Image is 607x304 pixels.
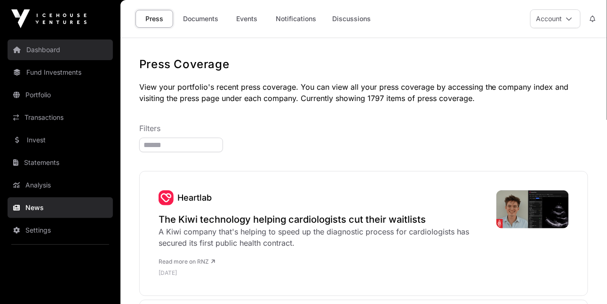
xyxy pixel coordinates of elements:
[11,9,87,28] img: Icehouse Ventures Logo
[159,190,174,205] img: output-onlinepngtools---2024-09-17T130428.988.png
[177,10,224,28] a: Documents
[139,123,588,134] p: Filters
[136,10,173,28] a: Press
[159,258,215,265] a: Read more on RNZ
[139,57,588,72] h1: Press Coverage
[8,107,113,128] a: Transactions
[8,130,113,150] a: Invest
[496,190,569,228] img: 4K35P6U_HeartLab_jpg.png
[159,226,487,249] div: A Kiwi company that's helping to speed up the diagnostic process for cardiologists has secured it...
[8,152,113,173] a: Statements
[8,39,113,60] a: Dashboard
[8,62,113,83] a: Fund Investments
[159,213,487,226] a: The Kiwi technology helping cardiologists cut their waitlists
[8,220,113,241] a: Settings
[8,197,113,218] a: News
[159,190,174,205] a: Heartlab
[270,10,322,28] a: Notifications
[530,9,581,28] button: Account
[326,10,377,28] a: Discussions
[560,259,607,304] iframe: Chat Widget
[8,85,113,105] a: Portfolio
[139,81,588,104] p: View your portfolio's recent press coverage. You can view all your press coverage by accessing th...
[159,269,487,277] p: [DATE]
[177,193,212,203] a: Heartlab
[228,10,266,28] a: Events
[8,175,113,195] a: Analysis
